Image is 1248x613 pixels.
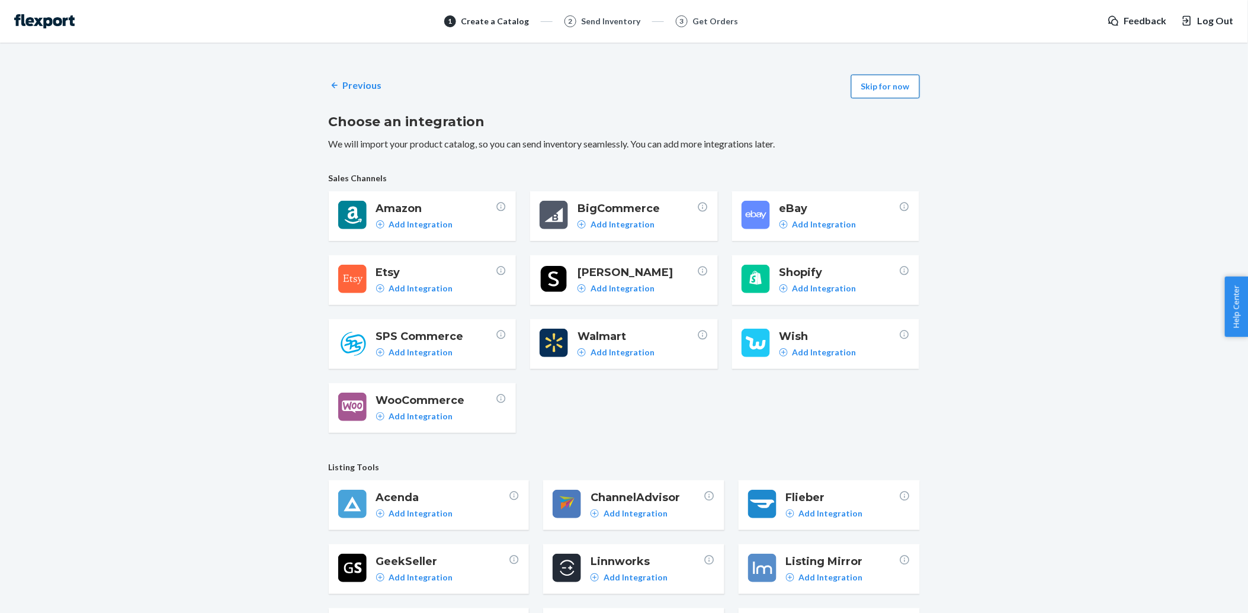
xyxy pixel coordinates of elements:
[604,572,668,583] p: Add Integration
[604,508,668,519] p: Add Integration
[376,201,496,216] span: Amazon
[786,490,899,505] span: Flieber
[786,508,863,519] a: Add Integration
[692,15,738,27] div: Get Orders
[793,283,856,294] p: Add Integration
[591,554,704,569] span: Linnworks
[591,283,655,294] p: Add Integration
[591,346,655,358] p: Add Integration
[14,14,75,28] img: Flexport logo
[851,75,920,98] button: Skip for now
[329,79,382,92] a: Previous
[1124,14,1167,28] span: Feedback
[578,329,697,344] span: Walmart
[793,219,856,230] p: Add Integration
[591,508,668,519] a: Add Integration
[578,346,655,358] a: Add Integration
[591,219,655,230] p: Add Integration
[461,15,529,27] div: Create a Catalog
[376,572,453,583] a: Add Integration
[376,554,509,569] span: GeekSeller
[376,508,453,519] a: Add Integration
[376,219,453,230] a: Add Integration
[343,79,382,92] p: Previous
[578,219,655,230] a: Add Integration
[376,265,496,280] span: Etsy
[779,265,899,280] span: Shopify
[591,572,668,583] a: Add Integration
[779,329,899,344] span: Wish
[799,508,863,519] p: Add Integration
[793,346,856,358] p: Add Integration
[779,283,856,294] a: Add Integration
[1225,277,1248,337] button: Help Center
[578,283,655,294] a: Add Integration
[779,346,856,358] a: Add Integration
[581,15,640,27] div: Send Inventory
[376,393,496,408] span: WooCommerce
[376,410,453,422] a: Add Integration
[376,283,453,294] a: Add Integration
[389,508,453,519] p: Add Integration
[680,16,684,26] span: 3
[569,16,573,26] span: 2
[389,283,453,294] p: Add Integration
[389,346,453,358] p: Add Integration
[329,461,920,473] span: Listing Tools
[329,137,920,151] p: We will import your product catalog, so you can send inventory seamlessly. You can add more integ...
[779,201,899,216] span: eBay
[578,265,697,280] span: [PERSON_NAME]
[786,554,899,569] span: Listing Mirror
[329,172,920,184] span: Sales Channels
[389,572,453,583] p: Add Integration
[376,329,496,344] span: SPS Commerce
[779,219,856,230] a: Add Integration
[1181,14,1234,28] button: Log Out
[591,490,704,505] span: ChannelAdvisor
[799,572,863,583] p: Add Integration
[376,346,453,358] a: Add Integration
[376,490,509,505] span: Acenda
[389,410,453,422] p: Add Integration
[389,219,453,230] p: Add Integration
[1108,14,1167,28] a: Feedback
[1198,14,1234,28] span: Log Out
[786,572,863,583] a: Add Integration
[578,201,697,216] span: BigCommerce
[448,16,453,26] span: 1
[329,113,920,131] h2: Choose an integration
